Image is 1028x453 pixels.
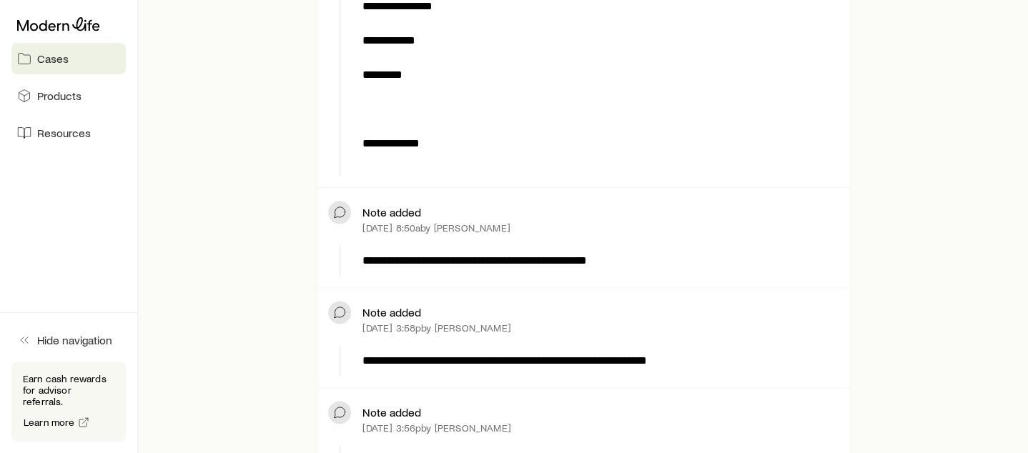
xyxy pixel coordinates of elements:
[37,333,112,347] span: Hide navigation
[23,373,114,407] p: Earn cash rewards for advisor referrals.
[11,117,126,149] a: Resources
[362,405,421,419] p: Note added
[362,205,421,219] p: Note added
[11,362,126,442] div: Earn cash rewards for advisor referrals.Learn more
[11,324,126,356] button: Hide navigation
[362,222,510,234] p: [DATE] 8:50a by [PERSON_NAME]
[37,89,81,103] span: Products
[362,305,421,319] p: Note added
[11,43,126,74] a: Cases
[362,322,510,334] p: [DATE] 3:58p by [PERSON_NAME]
[37,126,91,140] span: Resources
[37,51,69,66] span: Cases
[11,80,126,111] a: Products
[362,422,510,434] p: [DATE] 3:56p by [PERSON_NAME]
[24,417,75,427] span: Learn more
